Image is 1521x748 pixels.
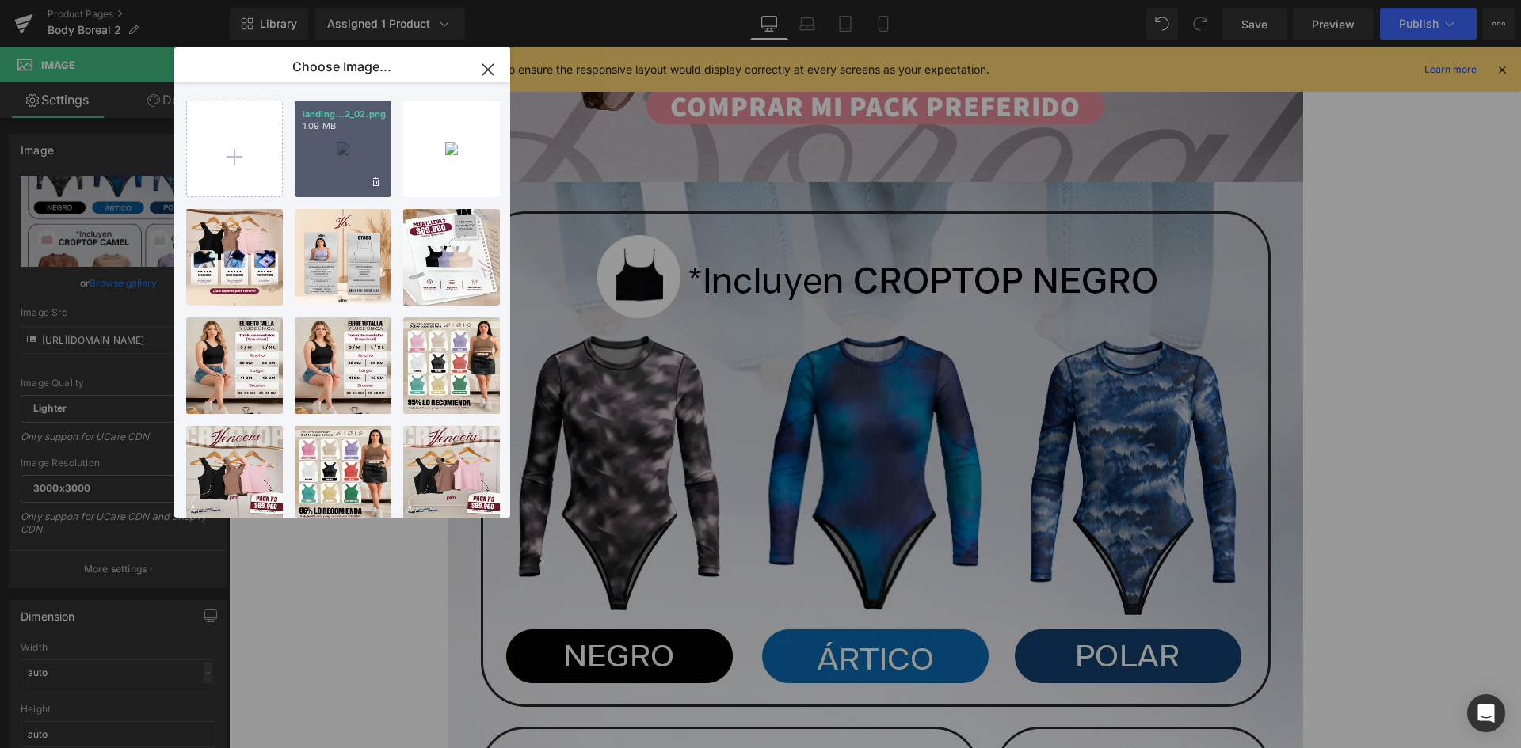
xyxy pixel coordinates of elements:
[303,120,383,132] p: 1.09 MB
[1467,694,1505,732] div: Open Intercom Messenger
[303,108,383,120] p: landing...2_02.png
[417,40,875,77] a: COMPRAR MI PACK PREFERIDO
[292,59,391,74] p: Choose Image...
[445,142,458,155] img: 9dafa5c4-3bb1-46a1-a19c-6a42b950f6c3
